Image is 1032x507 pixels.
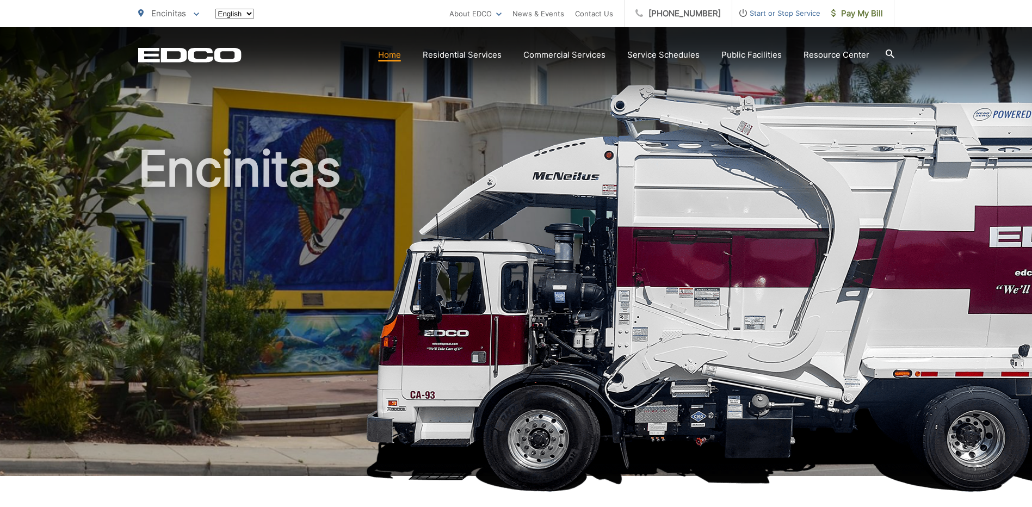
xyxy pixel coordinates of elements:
[523,48,605,61] a: Commercial Services
[831,7,883,20] span: Pay My Bill
[721,48,782,61] a: Public Facilities
[423,48,502,61] a: Residential Services
[378,48,401,61] a: Home
[627,48,700,61] a: Service Schedules
[215,9,254,19] select: Select a language
[575,7,613,20] a: Contact Us
[512,7,564,20] a: News & Events
[138,47,242,63] a: EDCD logo. Return to the homepage.
[804,48,869,61] a: Resource Center
[138,141,894,486] h1: Encinitas
[151,8,186,18] span: Encinitas
[449,7,502,20] a: About EDCO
